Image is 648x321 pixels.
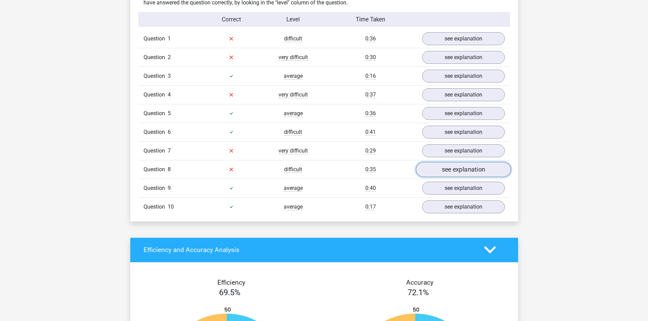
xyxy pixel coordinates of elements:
[168,54,171,60] span: 2
[144,147,168,155] span: Question
[144,246,474,254] h4: Efficiency and Accuracy Analysis
[144,184,168,192] span: Question
[144,72,168,80] span: Question
[144,128,168,136] span: Question
[422,51,505,64] a: see explanation
[365,147,376,154] span: 0:29
[168,73,171,79] span: 3
[422,107,505,120] a: see explanation
[422,70,505,83] a: see explanation
[144,279,319,286] h4: Efficiency
[422,32,505,45] a: see explanation
[422,88,505,101] a: see explanation
[332,279,508,286] h4: Accuracy
[365,166,376,173] span: 0:35
[284,166,302,173] span: difficult
[168,35,171,42] span: 1
[279,91,308,98] span: very difficult
[408,288,429,297] span: 72.1%
[284,35,302,42] span: difficult
[279,54,308,61] span: very difficult
[365,35,376,42] span: 0:36
[168,129,171,135] span: 6
[422,126,505,139] a: see explanation
[284,129,302,136] span: difficult
[219,288,240,297] span: 69.5%
[365,203,376,210] span: 0:17
[365,129,376,136] span: 0:41
[144,35,168,43] span: Question
[284,185,303,192] span: average
[144,91,168,99] span: Question
[262,15,324,24] div: Level
[284,73,303,79] span: average
[365,54,376,61] span: 0:30
[365,91,376,98] span: 0:37
[144,165,168,174] span: Question
[144,203,168,211] span: Question
[144,53,168,61] span: Question
[200,15,262,24] div: Correct
[284,203,303,210] span: average
[168,91,171,98] span: 4
[284,110,303,117] span: average
[422,200,505,213] a: see explanation
[422,182,505,195] a: see explanation
[365,185,376,192] span: 0:40
[144,109,168,118] span: Question
[168,203,174,210] span: 10
[365,73,376,79] span: 0:16
[168,110,171,117] span: 5
[168,147,171,154] span: 7
[168,166,171,173] span: 8
[324,15,417,24] div: Time Taken
[279,147,308,154] span: very difficult
[168,185,171,191] span: 9
[365,110,376,117] span: 0:36
[416,162,511,177] a: see explanation
[422,144,505,157] a: see explanation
